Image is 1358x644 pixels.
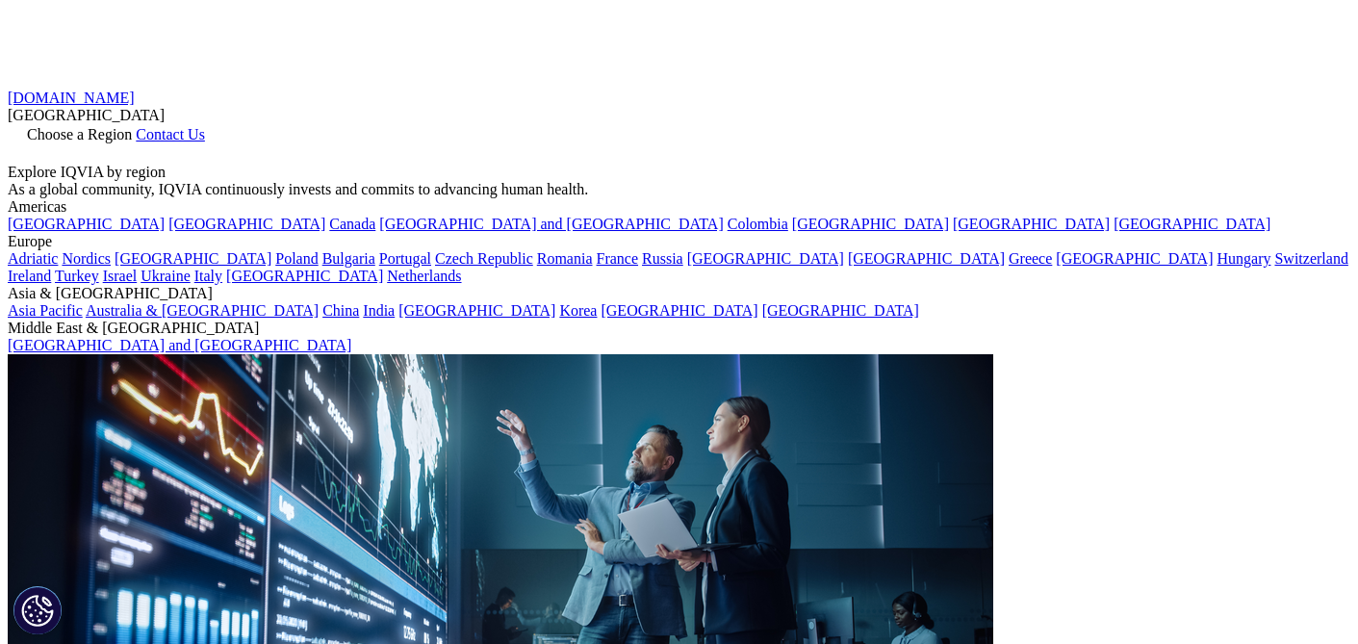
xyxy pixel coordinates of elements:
[8,164,1350,181] div: Explore IQVIA by region
[8,320,1350,337] div: Middle East & [GEOGRAPHIC_DATA]
[848,250,1005,267] a: [GEOGRAPHIC_DATA]
[762,302,919,319] a: [GEOGRAPHIC_DATA]
[792,216,949,232] a: [GEOGRAPHIC_DATA]
[55,268,99,284] a: Turkey
[194,268,222,284] a: Italy
[387,268,461,284] a: Netherlands
[953,216,1110,232] a: [GEOGRAPHIC_DATA]
[398,302,555,319] a: [GEOGRAPHIC_DATA]
[168,216,325,232] a: [GEOGRAPHIC_DATA]
[435,250,533,267] a: Czech Republic
[115,250,271,267] a: [GEOGRAPHIC_DATA]
[728,216,788,232] a: Colombia
[322,250,375,267] a: Bulgaria
[1114,216,1270,232] a: [GEOGRAPHIC_DATA]
[8,250,58,267] a: Adriatic
[8,233,1350,250] div: Europe
[329,216,375,232] a: Canada
[537,250,593,267] a: Romania
[601,302,757,319] a: [GEOGRAPHIC_DATA]
[559,302,597,319] a: Korea
[322,302,359,319] a: China
[8,337,351,353] a: [GEOGRAPHIC_DATA] and [GEOGRAPHIC_DATA]
[1274,250,1347,267] a: Switzerland
[8,268,51,284] a: Ireland
[1056,250,1213,267] a: [GEOGRAPHIC_DATA]
[8,285,1350,302] div: Asia & [GEOGRAPHIC_DATA]
[8,90,135,106] a: [DOMAIN_NAME]
[226,268,383,284] a: [GEOGRAPHIC_DATA]
[642,250,683,267] a: Russia
[597,250,639,267] a: France
[379,216,723,232] a: [GEOGRAPHIC_DATA] and [GEOGRAPHIC_DATA]
[103,268,138,284] a: Israel
[275,250,318,267] a: Poland
[62,250,111,267] a: Nordics
[136,126,205,142] a: Contact Us
[27,126,132,142] span: Choose a Region
[1009,250,1052,267] a: Greece
[141,268,191,284] a: Ukraine
[8,302,83,319] a: Asia Pacific
[86,302,319,319] a: Australia & [GEOGRAPHIC_DATA]
[8,181,1350,198] div: As a global community, IQVIA continuously invests and commits to advancing human health.
[8,216,165,232] a: [GEOGRAPHIC_DATA]
[379,250,431,267] a: Portugal
[363,302,395,319] a: India
[8,198,1350,216] div: Americas
[1217,250,1270,267] a: Hungary
[8,107,1350,124] div: [GEOGRAPHIC_DATA]
[13,586,62,634] button: Cookies Settings
[687,250,844,267] a: [GEOGRAPHIC_DATA]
